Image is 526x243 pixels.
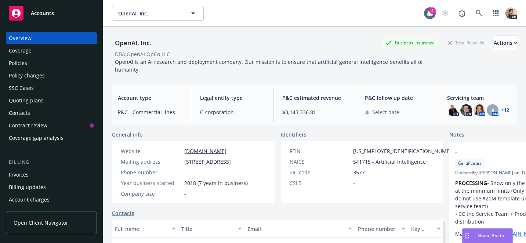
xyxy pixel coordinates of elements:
[6,3,97,23] a: Accounts
[411,225,432,233] div: Key contact
[121,158,181,166] div: Mailing address
[489,106,496,114] span: DL
[6,132,97,144] a: Coverage gap analysis
[200,94,264,102] span: Legal entity type
[31,10,54,16] span: Accounts
[494,36,517,50] button: Actions
[6,181,97,193] a: Billing updates
[6,194,97,206] a: Account charges
[184,148,226,155] a: [DOMAIN_NAME]
[9,194,50,206] div: Account charges
[462,229,472,243] div: Drag to move
[112,38,154,48] div: OpenAI, Inc.
[247,225,344,233] div: Email
[455,179,487,186] strong: PROCESSING
[6,159,97,166] div: Billing
[282,94,347,102] span: P&C estimated revenue
[9,169,29,181] div: Invoices
[282,108,347,116] span: $3,143,336.81
[462,228,513,243] button: Nova Assist
[9,132,64,144] div: Coverage gap analysis
[6,95,97,106] a: Quoting plans
[444,38,488,47] div: Total Rewards
[6,120,97,131] a: Contract review
[9,181,46,193] div: Billing updates
[115,50,170,58] div: DBA: OpenAI OpCo LLC
[6,82,97,94] a: SSC Cases
[9,82,34,94] div: SSC Cases
[6,70,97,81] a: Policy changes
[458,160,482,167] span: Certificates
[181,225,234,233] div: Title
[184,168,186,176] span: -
[474,104,485,116] img: photo
[290,147,350,155] div: FEIN
[438,6,453,21] a: Start snowing
[184,190,186,197] span: -
[353,147,458,155] span: [US_EMPLOYER_IDENTIFICATION_NUMBER]
[121,190,181,197] div: Company size
[355,220,408,237] button: Phone number
[501,108,509,112] a: +12
[6,169,97,181] a: Invoices
[184,179,248,187] span: 2018 (7 years in business)
[115,58,424,73] span: OpenAI is an AI research and deployment company. Our mission is to ensure that artificial general...
[9,45,32,57] div: Coverage
[9,107,30,119] div: Contacts
[112,220,178,237] button: Full name
[178,220,245,237] button: Title
[455,6,469,21] a: Report a Bug
[184,158,231,166] span: [STREET_ADDRESS]
[472,6,486,21] a: Search
[353,158,426,166] span: 541715 - Artificial Intelligence
[6,32,97,44] a: Overview
[290,168,350,176] div: SIC code
[429,7,436,14] div: 4
[408,220,443,237] button: Key contact
[112,6,204,21] button: OpenAI, Inc.
[505,7,517,19] img: photo
[9,120,47,131] div: Contract review
[478,232,507,239] span: Nova Assist
[372,108,399,116] span: Select date
[14,219,68,226] span: Open Client Navigator
[6,107,97,119] a: Contacts
[121,168,181,176] div: Phone number
[118,108,182,116] span: P&C - Commercial lines
[353,168,365,176] span: 3577
[112,131,143,138] span: General info
[121,179,181,187] div: Year business started
[365,94,429,102] span: P&C follow up date
[244,220,355,237] button: Email
[281,131,306,138] span: Identifiers
[449,131,464,139] span: Notes
[9,57,27,69] div: Policies
[290,179,350,187] div: CSLB
[9,95,44,106] div: Quoting plans
[460,104,472,116] img: photo
[6,57,97,69] a: Policies
[489,6,503,21] a: Switch app
[290,158,350,166] div: NAICS
[382,38,438,47] div: Business Insurance
[353,179,355,187] span: -
[115,225,167,233] div: Full name
[9,70,45,81] div: Policy changes
[447,104,459,116] img: photo
[358,225,397,233] div: Phone number
[118,10,182,17] span: OpenAI, Inc.
[121,147,181,155] div: Website
[6,45,97,57] a: Coverage
[447,94,511,102] span: Servicing team
[200,108,264,116] span: C-corporation
[118,94,182,102] span: Account type
[9,32,32,44] div: Overview
[112,209,134,217] a: Contacts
